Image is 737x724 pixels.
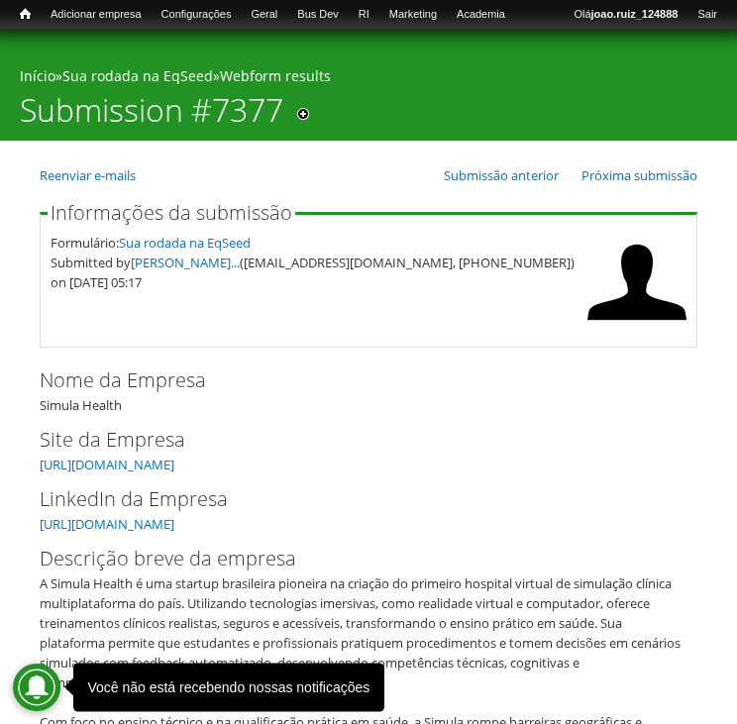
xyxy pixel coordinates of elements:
[40,456,174,473] a: [URL][DOMAIN_NAME]
[379,5,447,25] a: Marketing
[62,66,213,85] a: Sua rodada na EqSeed
[220,66,331,85] a: Webform results
[447,5,515,25] a: Academia
[349,5,379,25] a: RI
[40,365,665,395] label: Nome da Empresa
[241,5,287,25] a: Geral
[40,484,665,514] label: LinkedIn da Empresa
[41,5,152,25] a: Adicionar empresa
[40,515,174,533] a: [URL][DOMAIN_NAME]
[444,166,559,184] a: Submissão anterior
[87,677,369,697] div: Você não está recebendo nossas notificações
[152,5,242,25] a: Configurações
[48,203,295,223] legend: Informações da submissão
[40,425,665,455] label: Site da Empresa
[20,66,55,85] a: Início
[131,254,240,271] a: [PERSON_NAME]...
[287,5,349,25] a: Bus Dev
[581,166,697,184] a: Próxima submissão
[20,91,283,141] h1: Submission #7377
[119,234,251,252] a: Sua rodada na EqSeed
[587,233,686,332] img: Foto de Ana Paula Almeida Corrêa
[687,5,727,25] a: Sair
[564,5,687,25] a: Olájoao.ruiz_124888
[591,8,679,20] strong: joao.ruiz_124888
[40,166,136,184] a: Reenviar e-mails
[10,5,41,24] a: Início
[51,233,578,253] div: Formulário:
[20,66,717,91] div: » »
[20,7,31,21] span: Início
[51,253,578,292] div: Submitted by ([EMAIL_ADDRESS][DOMAIN_NAME], [PHONE_NUMBER]) on [DATE] 05:17
[40,544,665,573] label: Descrição breve da empresa
[40,365,697,415] div: Simula Health
[587,318,686,336] a: Ver perfil do usuário.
